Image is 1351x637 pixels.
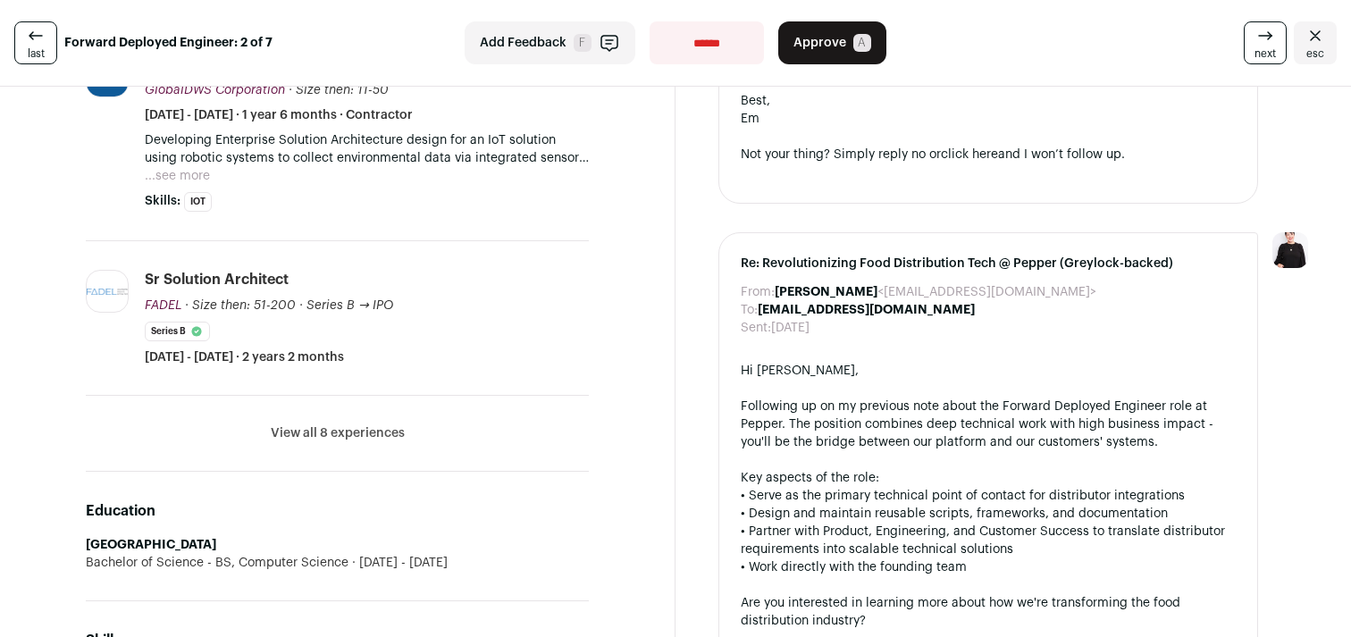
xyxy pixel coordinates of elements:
[145,322,210,341] li: Series B
[145,299,181,312] span: FADEL
[185,299,296,312] span: · Size then: 51-200
[145,270,289,289] div: Sr Solution Architect
[741,398,1236,451] div: Following up on my previous note about the Forward Deployed Engineer role at Pepper. The position...
[299,297,303,314] span: ·
[741,319,771,337] dt: Sent:
[184,192,212,212] li: IOT
[1306,46,1324,61] span: esc
[574,34,592,52] span: F
[306,299,393,312] span: Series B → IPO
[741,487,1236,505] div: • Serve as the primary technical point of contact for distributor integrations
[741,558,1236,576] div: • Work directly with the founding team
[1272,232,1308,268] img: 9240684-medium_jpg
[1254,46,1276,61] span: next
[778,21,886,64] button: Approve A
[741,469,1236,487] div: Key aspects of the role:
[741,283,775,301] dt: From:
[741,505,1236,523] div: • Design and maintain reusable scripts, frameworks, and documentation
[86,554,589,572] div: Bachelor of Science - BS, Computer Science
[741,146,1236,163] div: Not your thing? Simply reply no or and I won’t follow up.
[86,500,589,522] h2: Education
[758,304,975,316] b: [EMAIL_ADDRESS][DOMAIN_NAME]
[86,539,216,551] strong: [GEOGRAPHIC_DATA]
[771,319,810,337] dd: [DATE]
[348,554,448,572] span: [DATE] - [DATE]
[1244,21,1287,64] a: next
[793,34,846,52] span: Approve
[741,255,1236,272] span: Re: Revolutionizing Food Distribution Tech @ Pepper (Greylock-backed)
[775,283,1096,301] dd: <[EMAIL_ADDRESS][DOMAIN_NAME]>
[145,131,589,167] p: Developing Enterprise Solution Architecture design for an IoT solution using robotic systems to c...
[87,289,128,295] img: 6b2cd4bb76b5529b6ddc0625b5a3752f2664049a26b3f31fe6dc898b0f26601f.png
[145,192,180,210] span: Skills:
[741,110,1236,128] div: Em
[741,92,1236,110] div: Best,
[289,84,389,96] span: · Size then: 11-50
[145,167,210,185] button: ...see more
[741,362,1236,380] div: Hi [PERSON_NAME],
[853,34,871,52] span: A
[28,46,45,61] span: last
[1294,21,1337,64] a: Close
[741,523,1236,558] div: • Partner with Product, Engineering, and Customer Success to translate distributor requirements i...
[145,348,344,366] span: [DATE] - [DATE] · 2 years 2 months
[14,21,57,64] a: last
[145,106,413,124] span: [DATE] - [DATE] · 1 year 6 months · Contractor
[741,301,758,319] dt: To:
[64,34,273,52] strong: Forward Deployed Engineer: 2 of 7
[465,21,635,64] button: Add Feedback F
[775,286,877,298] b: [PERSON_NAME]
[480,34,566,52] span: Add Feedback
[271,424,405,442] button: View all 8 experiences
[741,594,1236,630] div: Are you interested in learning more about how we're transforming the food distribution industry?
[941,148,998,161] a: click here
[145,84,285,96] span: GlobalDWS Corporation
